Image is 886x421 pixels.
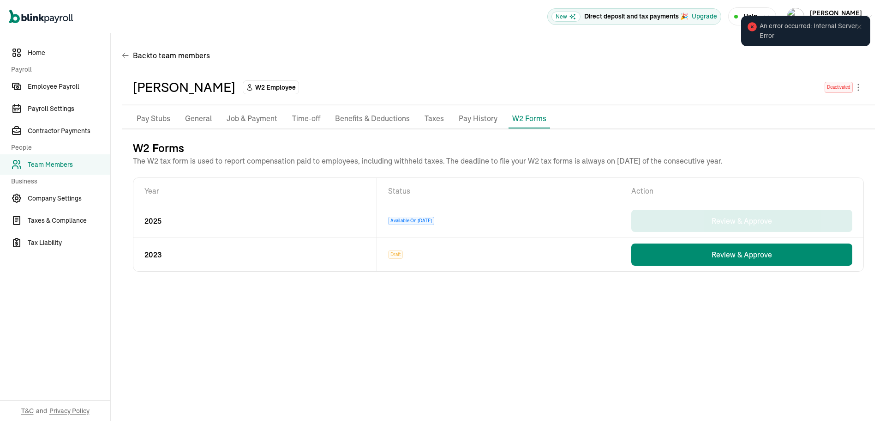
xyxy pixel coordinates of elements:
p: Pay Stubs [137,113,170,125]
span: People [11,143,105,153]
p: W2 Forms [512,113,546,124]
p: Job & Payment [227,113,277,125]
p: Pay History [459,113,497,125]
p: Time-off [292,113,320,125]
button: Review & Approve [631,210,852,232]
span: Back [133,50,210,61]
h3: W2 Forms [133,140,864,155]
p: The W2 tax form is used to report compensation paid to employees, including withheld taxes. The d... [133,155,864,166]
span: Company Settings [28,194,110,203]
button: Upgrade [692,12,717,21]
td: 2023 [133,238,377,271]
span: Taxes & Compliance [28,216,110,226]
span: An error occurred: Internal Server Error [760,21,861,41]
span: Available On [DATE] [388,217,434,225]
span: Team Members [28,160,110,170]
p: Direct deposit and tax payments 🎉 [584,12,688,21]
button: Company logo[PERSON_NAME]SASA Consulting [783,5,877,28]
span: Tax Liability [28,238,110,248]
span: Deactivated [825,82,853,93]
td: 2025 [133,204,377,238]
span: New [551,12,581,22]
p: Taxes [425,113,444,125]
p: General [185,113,212,125]
span: Privacy Policy [49,406,90,415]
th: Action [620,178,863,204]
span: to team members [150,50,210,61]
div: [PERSON_NAME] [133,78,235,97]
span: Employee Payroll [28,82,110,92]
th: Status [377,178,621,204]
span: Home [28,48,110,58]
span: T&C [21,406,34,415]
span: Business [11,177,105,186]
span: Payroll Settings [28,104,110,114]
button: Backto team members [122,44,210,67]
p: Benefits & Deductions [335,113,410,125]
span: Draft [388,250,403,259]
nav: Global [9,3,73,30]
button: Review & Approve [631,244,852,266]
th: Year [133,178,377,204]
button: Help [728,7,776,25]
span: W2 Employee [255,83,296,92]
span: Contractor Payments [28,126,110,136]
iframe: Chat Widget [840,377,886,421]
span: Payroll [11,65,105,74]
